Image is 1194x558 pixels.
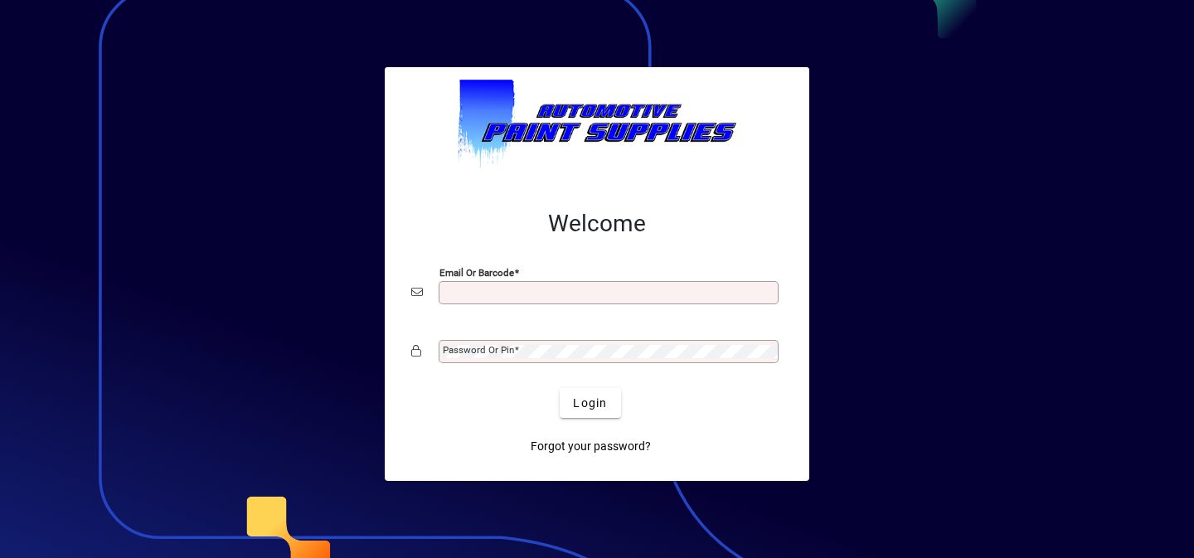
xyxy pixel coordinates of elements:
[411,210,783,238] h2: Welcome
[443,344,514,356] mat-label: Password or Pin
[524,431,658,461] a: Forgot your password?
[439,267,514,279] mat-label: Email or Barcode
[531,438,651,455] span: Forgot your password?
[573,395,607,412] span: Login
[560,388,620,418] button: Login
